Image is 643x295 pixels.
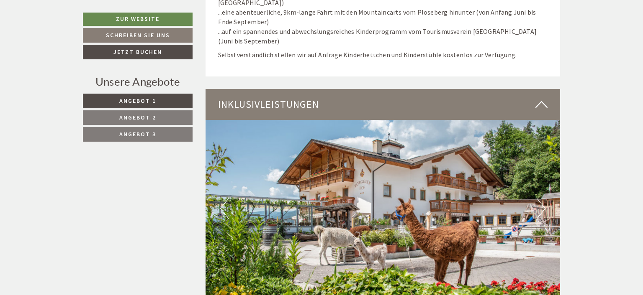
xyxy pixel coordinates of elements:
[7,23,137,48] div: Guten Tag, wie können wir Ihnen helfen?
[218,50,548,60] p: Selbstverständlich stellen wir auf Anfrage Kinderbettchen und Kinderstühle kostenlos zur Verfügung.
[280,220,330,235] button: Senden
[83,45,193,59] a: Jetzt buchen
[119,97,156,104] span: Angebot 1
[83,28,193,43] a: Schreiben Sie uns
[119,114,156,121] span: Angebot 2
[119,130,156,138] span: Angebot 3
[13,41,133,47] small: 22:03
[83,13,193,26] a: Zur Website
[220,198,229,219] button: Previous
[83,74,193,89] div: Unsere Angebote
[147,7,183,21] div: Montag
[206,89,561,120] div: Inklusivleistungen
[537,198,545,219] button: Next
[13,25,133,31] div: [GEOGRAPHIC_DATA]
